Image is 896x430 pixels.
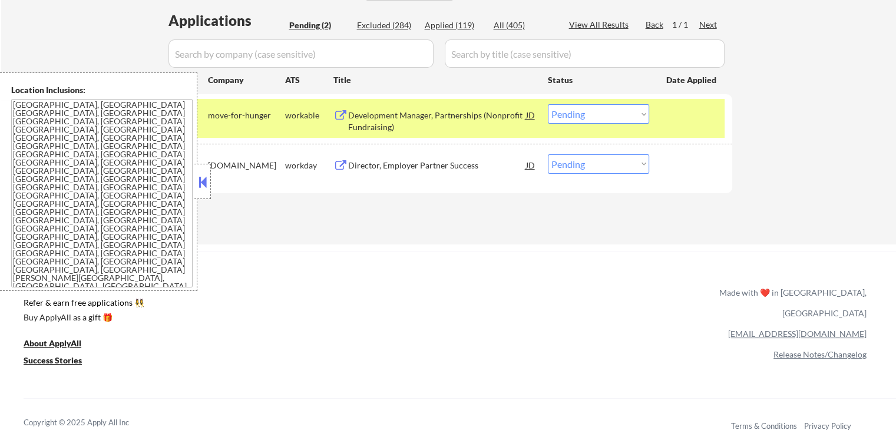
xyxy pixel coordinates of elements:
[525,154,537,176] div: JD
[715,282,867,323] div: Made with ❤️ in [GEOGRAPHIC_DATA], [GEOGRAPHIC_DATA]
[348,110,526,133] div: Development Manager, Partnerships (Nonprofit Fundraising)
[24,355,82,365] u: Success Stories
[24,417,159,429] div: Copyright © 2025 Apply All Inc
[24,354,98,369] a: Success Stories
[666,74,718,86] div: Date Applied
[208,160,285,171] div: [DOMAIN_NAME]
[11,84,193,96] div: Location Inclusions:
[348,160,526,171] div: Director, Employer Partner Success
[569,19,632,31] div: View All Results
[548,69,649,90] div: Status
[24,338,81,348] u: About ApplyAll
[285,74,333,86] div: ATS
[445,39,725,68] input: Search by title (case sensitive)
[24,313,141,322] div: Buy ApplyAll as a gift 🎁
[333,74,537,86] div: Title
[672,19,699,31] div: 1 / 1
[24,311,141,326] a: Buy ApplyAll as a gift 🎁
[425,19,484,31] div: Applied (119)
[357,19,416,31] div: Excluded (284)
[208,74,285,86] div: Company
[285,110,333,121] div: workable
[24,299,473,311] a: Refer & earn free applications 👯‍♀️
[208,110,285,121] div: move-for-hunger
[24,337,98,352] a: About ApplyAll
[728,329,867,339] a: [EMAIL_ADDRESS][DOMAIN_NAME]
[646,19,664,31] div: Back
[168,39,434,68] input: Search by company (case sensitive)
[699,19,718,31] div: Next
[168,14,285,28] div: Applications
[289,19,348,31] div: Pending (2)
[525,104,537,125] div: JD
[773,349,867,359] a: Release Notes/Changelog
[285,160,333,171] div: workday
[494,19,553,31] div: All (405)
